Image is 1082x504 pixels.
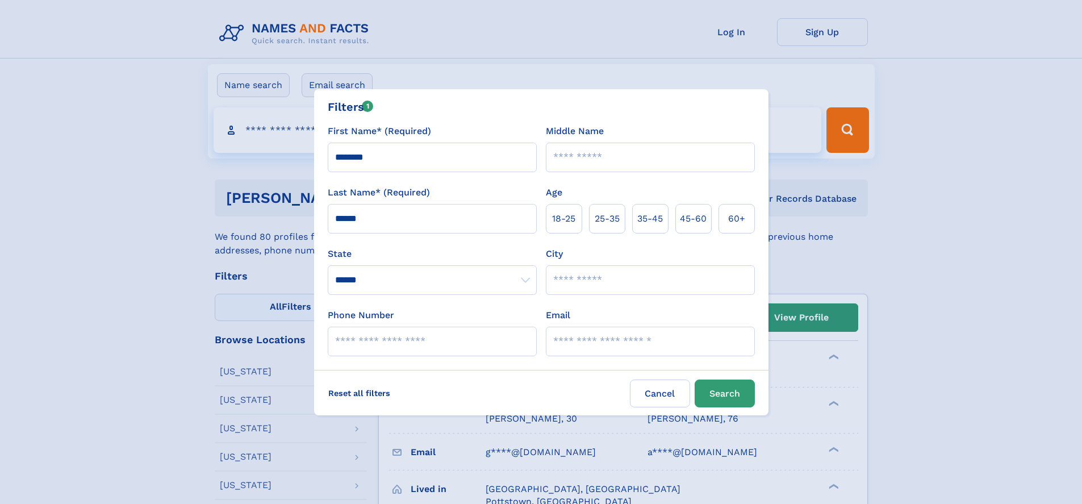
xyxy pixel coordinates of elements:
[552,212,575,226] span: 18‑25
[728,212,745,226] span: 60+
[546,309,570,322] label: Email
[321,380,398,407] label: Reset all filters
[328,309,394,322] label: Phone Number
[328,98,374,115] div: Filters
[630,380,690,407] label: Cancel
[637,212,663,226] span: 35‑45
[595,212,620,226] span: 25‑35
[328,186,430,199] label: Last Name* (Required)
[546,124,604,138] label: Middle Name
[546,186,562,199] label: Age
[695,380,755,407] button: Search
[328,124,431,138] label: First Name* (Required)
[546,247,563,261] label: City
[680,212,707,226] span: 45‑60
[328,247,537,261] label: State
